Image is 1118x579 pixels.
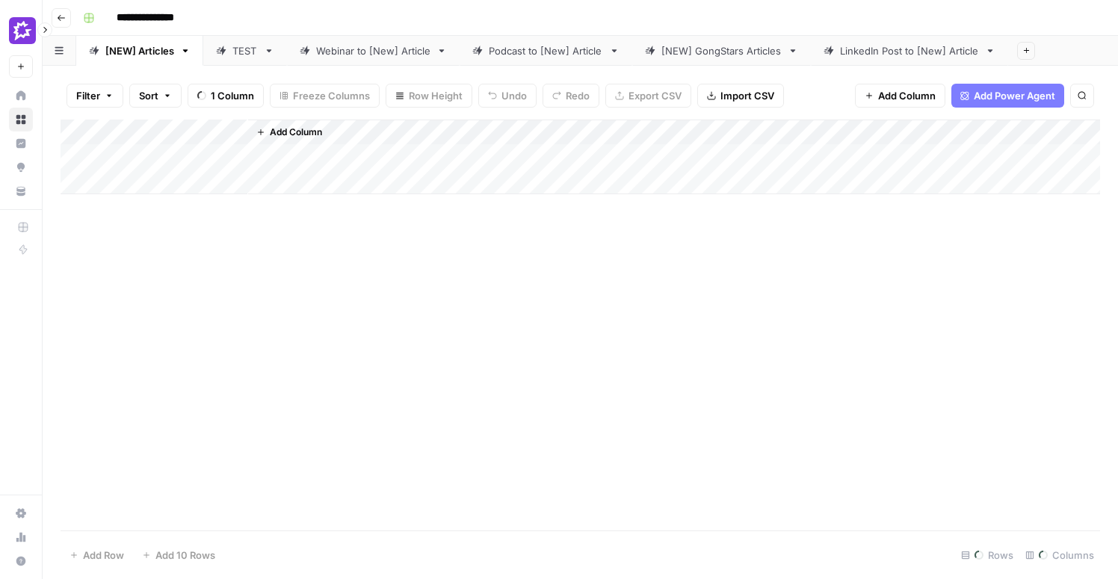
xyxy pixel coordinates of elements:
[211,88,254,103] span: 1 Column
[155,548,215,563] span: Add 10 Rows
[386,84,472,108] button: Row Height
[974,88,1055,103] span: Add Power Agent
[478,84,537,108] button: Undo
[629,88,682,103] span: Export CSV
[632,36,811,66] a: [NEW] GongStars Articles
[9,525,33,549] a: Usage
[840,43,979,58] div: LinkedIn Post to [New] Article
[855,84,945,108] button: Add Column
[9,179,33,203] a: Your Data
[697,84,784,108] button: Import CSV
[811,36,1008,66] a: LinkedIn Post to [New] Article
[951,84,1064,108] button: Add Power Agent
[955,543,1019,567] div: Rows
[188,84,264,108] button: 1 Column
[605,84,691,108] button: Export CSV
[9,17,36,44] img: Gong Logo
[460,36,632,66] a: Podcast to [New] Article
[9,131,33,155] a: Insights
[76,88,100,103] span: Filter
[543,84,599,108] button: Redo
[83,548,124,563] span: Add Row
[9,108,33,131] a: Browse
[489,43,603,58] div: Podcast to [New] Article
[61,543,133,567] button: Add Row
[139,88,158,103] span: Sort
[409,88,463,103] span: Row Height
[9,84,33,108] a: Home
[129,84,182,108] button: Sort
[316,43,430,58] div: Webinar to [New] Article
[133,543,224,567] button: Add 10 Rows
[566,88,590,103] span: Redo
[661,43,782,58] div: [NEW] GongStars Articles
[9,12,33,49] button: Workspace: Gong
[287,36,460,66] a: Webinar to [New] Article
[9,549,33,573] button: Help + Support
[232,43,258,58] div: TEST
[9,155,33,179] a: Opportunities
[270,84,380,108] button: Freeze Columns
[67,84,123,108] button: Filter
[293,88,370,103] span: Freeze Columns
[76,36,203,66] a: [NEW] Articles
[250,123,328,142] button: Add Column
[878,88,936,103] span: Add Column
[9,501,33,525] a: Settings
[203,36,287,66] a: TEST
[501,88,527,103] span: Undo
[1019,543,1100,567] div: Columns
[720,88,774,103] span: Import CSV
[270,126,322,139] span: Add Column
[105,43,174,58] div: [NEW] Articles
